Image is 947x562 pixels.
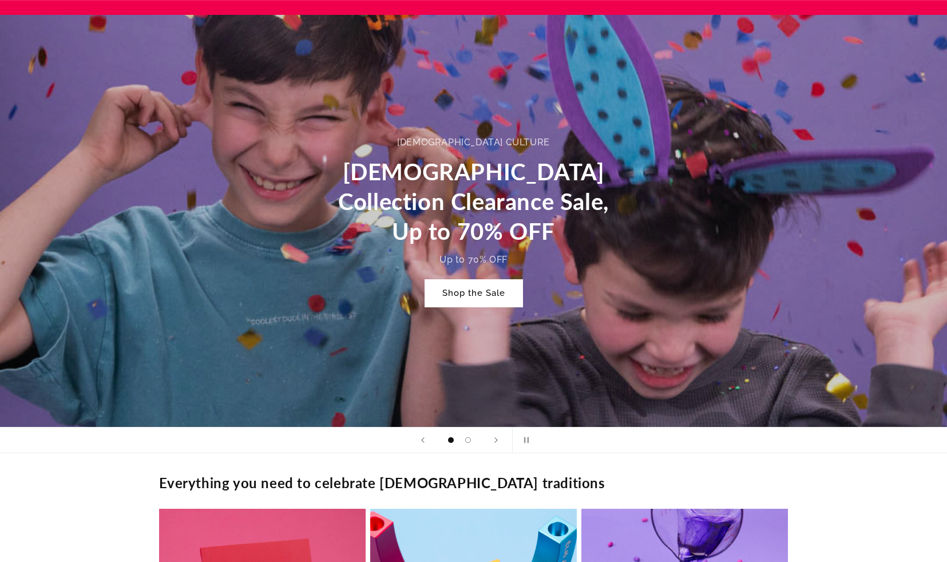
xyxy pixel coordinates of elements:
button: Pause slideshow [512,428,537,453]
button: Load slide 1 of 2 [442,432,459,449]
h2: Everything you need to celebrate [DEMOGRAPHIC_DATA] traditions [159,474,605,492]
button: Previous slide [410,428,435,453]
button: Next slide [484,428,509,453]
h2: [DEMOGRAPHIC_DATA] Collection Clearance Sale, Up to 70% OFF [338,157,609,246]
button: Load slide 2 of 2 [459,432,477,449]
a: Shop the Sale [425,280,522,307]
div: [DEMOGRAPHIC_DATA] CULTURE [397,134,550,151]
span: Up to 70% OFF [439,254,508,265]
